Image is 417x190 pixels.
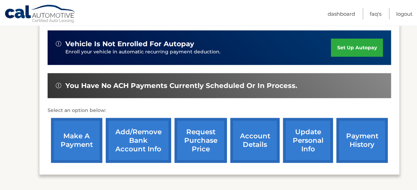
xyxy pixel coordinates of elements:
a: Dashboard [328,8,355,20]
a: set up autopay [331,39,383,57]
img: alert-white.svg [56,83,61,88]
a: payment history [337,118,388,163]
a: update personal info [283,118,333,163]
a: FAQ's [370,8,381,20]
img: alert-white.svg [56,41,61,47]
a: Cal Automotive [4,4,76,24]
a: Logout [396,8,413,20]
p: Enroll your vehicle in automatic recurring payment deduction. [65,48,331,56]
span: vehicle is not enrolled for autopay [65,40,194,48]
p: Select an option below: [48,106,391,115]
a: request purchase price [175,118,227,163]
a: make a payment [51,118,102,163]
span: You have no ACH payments currently scheduled or in process. [65,81,297,90]
a: account details [230,118,280,163]
a: Add/Remove bank account info [106,118,171,163]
